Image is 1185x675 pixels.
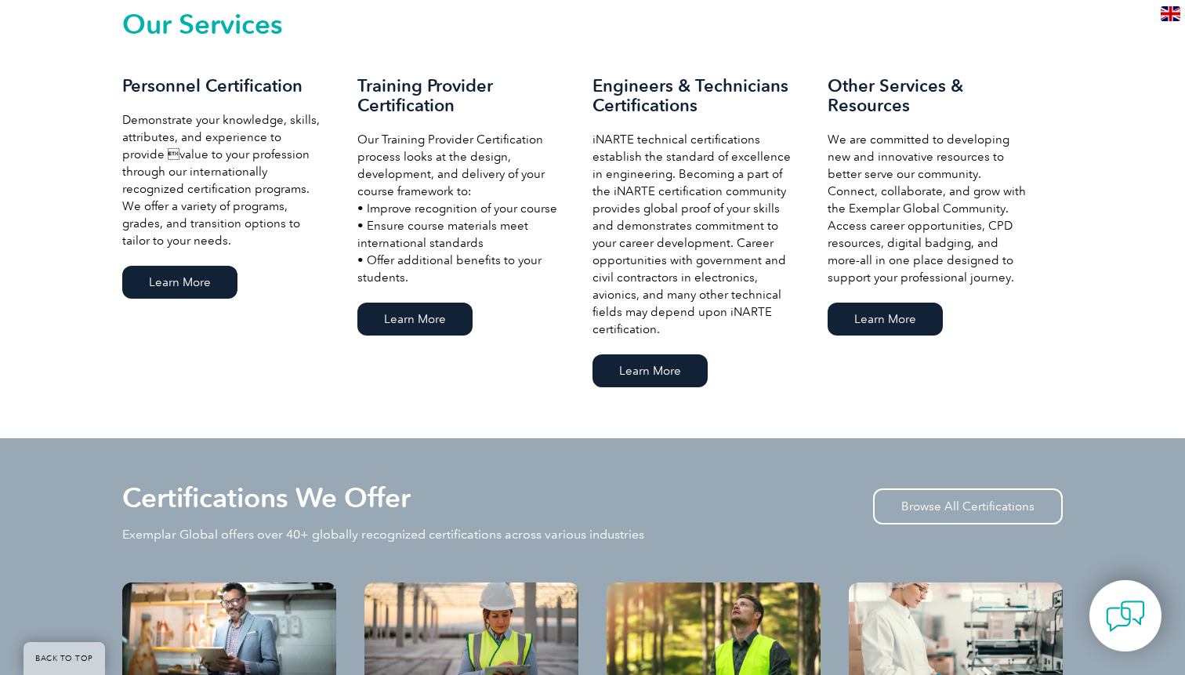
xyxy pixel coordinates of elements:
[357,303,473,336] a: Learn More
[592,76,796,115] h3: Engineers & Technicians Certifications
[24,642,105,675] a: BACK TO TOP
[592,131,796,338] p: iNARTE technical certifications establish the standard of excellence in engineering. Becoming a p...
[122,111,326,249] p: Demonstrate your knowledge, skills, attributes, and experience to provide value to your professi...
[592,354,708,387] a: Learn More
[828,131,1031,286] p: We are committed to developing new and innovative resources to better serve our community. Connec...
[122,76,326,96] h3: Personnel Certification
[828,303,943,336] a: Learn More
[1161,6,1180,21] img: en
[122,12,1063,37] h2: Our Services
[1106,597,1145,636] img: contact-chat.png
[122,266,237,299] a: Learn More
[122,526,644,543] p: Exemplar Global offers over 40+ globally recognized certifications across various industries
[873,488,1063,524] a: Browse All Certifications
[122,485,411,510] h2: Certifications We Offer
[828,76,1031,115] h3: Other Services & Resources
[357,131,561,286] p: Our Training Provider Certification process looks at the design, development, and delivery of you...
[357,76,561,115] h3: Training Provider Certification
